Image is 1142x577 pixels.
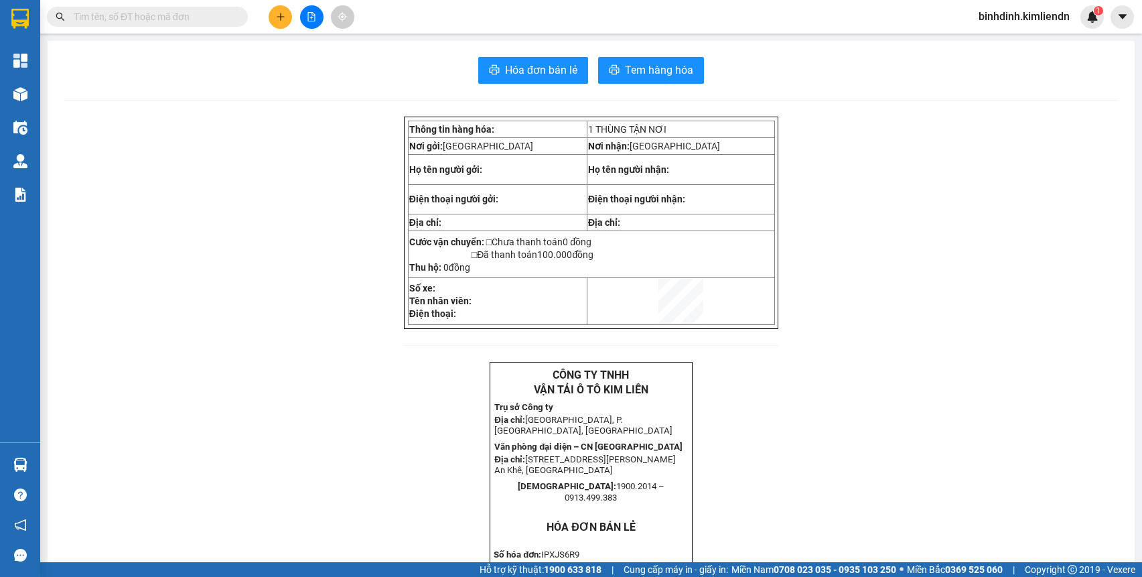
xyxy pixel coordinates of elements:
[563,237,591,247] span: 0 đồng
[731,562,896,577] span: Miền Nam
[518,481,616,491] strong: [DEMOGRAPHIC_DATA]:
[14,519,27,531] span: notification
[1111,5,1134,29] button: caret-down
[494,415,672,436] span: [GEOGRAPHIC_DATA], P. [GEOGRAPHIC_DATA], [GEOGRAPHIC_DATA]
[443,141,533,151] span: [GEOGRAPHIC_DATA]
[478,57,588,84] button: printerHóa đơn bán lẻ
[276,12,285,21] span: plus
[537,249,572,260] span: 100.000
[14,549,27,562] span: message
[547,521,636,533] strong: HÓA ĐƠN BÁN LẺ
[409,141,443,151] strong: Nơi gởi:
[13,154,27,168] img: warehouse-icon
[56,12,65,21] span: search
[625,62,693,78] span: Tem hàng hóa
[13,458,27,472] img: warehouse-icon
[494,454,676,475] span: [STREET_ADDRESS][PERSON_NAME] An Khê, [GEOGRAPHIC_DATA]
[477,249,593,260] span: Đã thanh toán đồng
[74,9,232,24] input: Tìm tên, số ĐT hoặc mã đơn
[1086,11,1098,23] img: icon-new-feature
[774,564,896,575] strong: 0708 023 035 - 0935 103 250
[505,62,577,78] span: Hóa đơn bán lẻ
[14,489,27,501] span: question-circle
[492,237,591,247] span: Chưa thanh toán
[1068,565,1077,574] span: copyright
[588,194,685,204] strong: Điện thoại người nhận:
[409,283,435,294] strong: Số xe:
[409,308,456,319] strong: Điện thoại:
[630,141,720,151] span: [GEOGRAPHIC_DATA]
[565,481,664,503] span: 1900.2014 – 0913.499.383
[1094,6,1103,15] sup: 1
[409,164,482,175] strong: Họ tên người gởi:
[409,237,484,247] strong: Cước vận chuyển:
[307,12,316,21] span: file-add
[494,454,525,464] strong: Địa chỉ:
[541,550,579,560] span: IPXJS6R9
[598,57,704,84] button: printerTem hàng hóa
[486,237,492,247] span: □
[553,369,629,381] strong: CÔNG TY TNHH
[441,262,470,273] span: đồng
[331,5,354,29] button: aim
[1096,6,1100,15] span: 1
[338,12,347,21] span: aim
[588,217,620,228] strong: Địa chỉ:
[588,164,669,175] strong: Họ tên người nhận:
[409,124,494,135] strong: Thông tin hàng hóa:
[409,296,472,306] strong: Tên nhân viên:
[612,562,614,577] span: |
[480,562,601,577] span: Hỗ trợ kỹ thuật:
[1117,11,1129,23] span: caret-down
[595,124,666,135] span: THÙNG TẬN NƠI
[443,262,449,273] span: 0
[13,121,27,135] img: warehouse-icon
[13,87,27,101] img: warehouse-icon
[494,442,683,452] strong: Văn phòng đại diện – CN [GEOGRAPHIC_DATA]
[1013,562,1015,577] span: |
[609,64,620,77] span: printer
[945,564,1003,575] strong: 0369 525 060
[409,262,441,273] strong: Thu hộ:
[13,188,27,202] img: solution-icon
[494,550,541,560] strong: Số hóa đơn:
[494,402,553,412] strong: Trụ sở Công ty
[472,249,477,260] span: □
[11,9,29,29] img: logo-vxr
[489,64,500,77] span: printer
[588,124,593,135] span: 1
[544,564,601,575] strong: 1900 633 818
[494,415,525,425] strong: Địa chỉ:
[968,8,1080,25] span: binhdinh.kimliendn
[409,217,441,228] strong: Địa chỉ:
[624,562,728,577] span: Cung cấp máy in - giấy in:
[300,5,324,29] button: file-add
[900,567,904,572] span: ⚪️
[409,194,498,204] strong: Điện thoại người gởi:
[588,141,630,151] strong: Nơi nhận:
[907,562,1003,577] span: Miền Bắc
[13,54,27,68] img: dashboard-icon
[534,383,648,396] strong: VẬN TẢI Ô TÔ KIM LIÊN
[269,5,292,29] button: plus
